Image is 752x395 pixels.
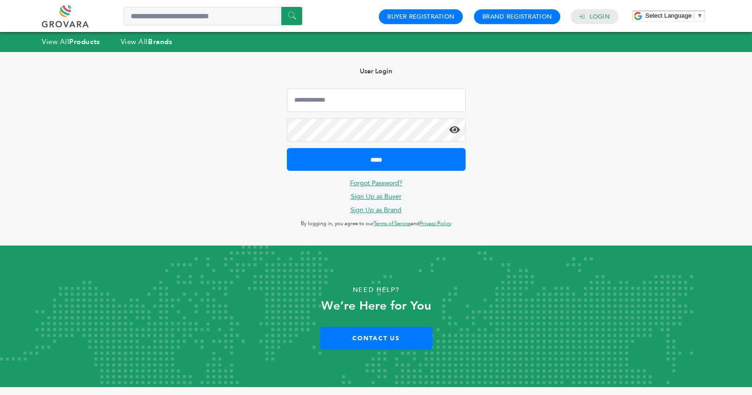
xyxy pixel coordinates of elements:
a: Contact Us [320,327,433,350]
a: Brand Registration [482,13,552,21]
span: ▼ [697,12,703,19]
input: Search a product or brand... [123,7,302,26]
a: Select Language​ [645,12,703,19]
input: Password [287,118,466,142]
a: Sign Up as Buyer [351,192,402,201]
span: ​ [694,12,694,19]
b: User Login [360,67,392,76]
a: Forgot Password? [350,179,402,188]
input: Email Address [287,89,466,112]
p: Need Help? [38,283,714,297]
p: By logging in, you agree to our and [287,218,466,229]
strong: Brands [148,37,172,46]
a: Privacy Policy [420,220,451,227]
span: Select Language [645,12,692,19]
a: Terms of Service [374,220,411,227]
a: View AllProducts [42,37,100,46]
a: Login [590,13,610,21]
strong: Products [69,37,100,46]
a: Buyer Registration [387,13,454,21]
a: Sign Up as Brand [350,206,402,214]
a: View AllBrands [121,37,173,46]
strong: We’re Here for You [321,298,431,314]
